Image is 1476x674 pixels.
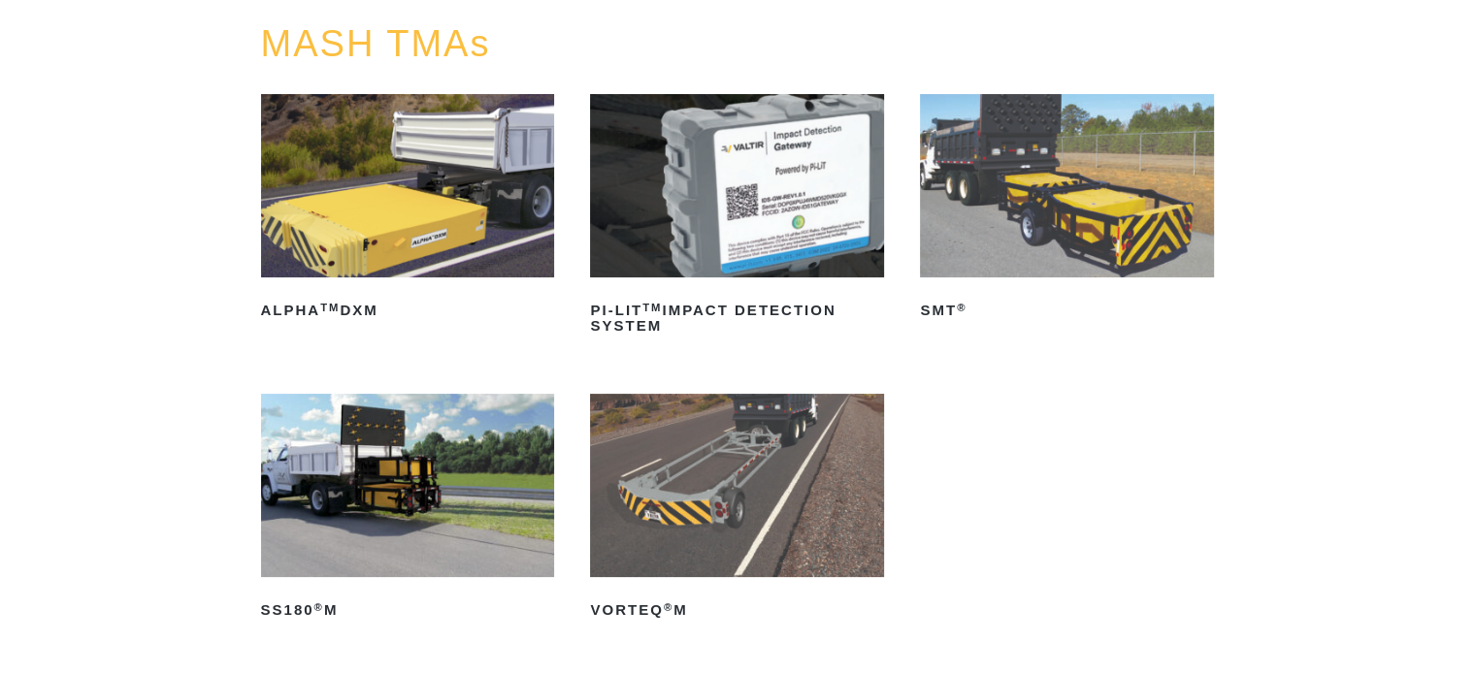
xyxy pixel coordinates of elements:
a: PI-LITTMImpact Detection System [590,94,884,341]
h2: SMT [920,295,1214,326]
a: ALPHATMDXM [261,94,555,326]
a: MASH TMAs [261,23,491,64]
sup: ® [957,302,967,313]
h2: ALPHA DXM [261,295,555,326]
a: SMT® [920,94,1214,326]
h2: PI-LIT Impact Detection System [590,295,884,341]
a: SS180®M [261,394,555,626]
sup: TM [320,302,340,313]
a: VORTEQ®M [590,394,884,626]
sup: TM [642,302,662,313]
sup: ® [314,601,324,613]
h2: VORTEQ M [590,594,884,626]
h2: SS180 M [261,594,555,626]
sup: ® [664,601,673,613]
